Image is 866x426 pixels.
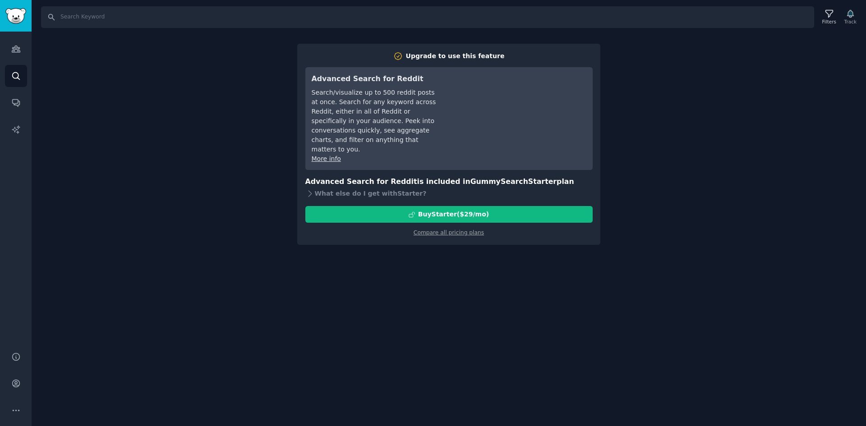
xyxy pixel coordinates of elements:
[470,177,557,186] span: GummySearch Starter
[305,176,593,188] h3: Advanced Search for Reddit is included in plan
[312,88,438,154] div: Search/visualize up to 500 reddit posts at once. Search for any keyword across Reddit, either in ...
[41,6,814,28] input: Search Keyword
[406,51,505,61] div: Upgrade to use this feature
[312,155,341,162] a: More info
[305,187,593,200] div: What else do I get with Starter ?
[414,229,484,236] a: Compare all pricing plans
[418,210,489,219] div: Buy Starter ($ 29 /mo )
[305,206,593,223] button: BuyStarter($29/mo)
[5,8,26,24] img: GummySearch logo
[451,73,586,141] iframe: YouTube video player
[822,18,836,25] div: Filters
[312,73,438,85] h3: Advanced Search for Reddit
